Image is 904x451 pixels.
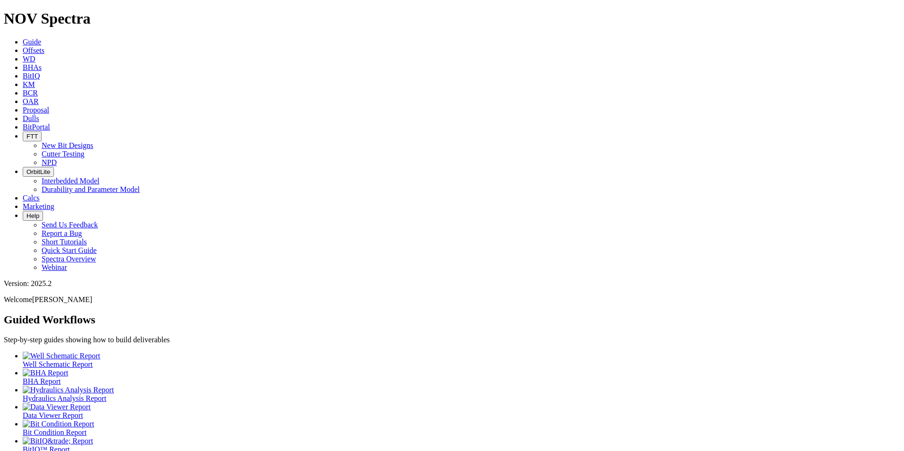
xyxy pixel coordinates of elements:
a: BitIQ [23,72,40,80]
img: Data Viewer Report [23,403,91,411]
img: BHA Report [23,369,68,377]
a: Quick Start Guide [42,246,96,254]
a: Webinar [42,263,67,271]
span: Bit Condition Report [23,428,87,436]
p: Welcome [4,295,900,304]
a: BHAs [23,63,42,71]
a: BHA Report BHA Report [23,369,900,385]
button: FTT [23,131,42,141]
a: Calcs [23,194,40,202]
div: Version: 2025.2 [4,279,900,288]
img: Bit Condition Report [23,420,94,428]
a: New Bit Designs [42,141,93,149]
button: Help [23,211,43,221]
p: Step-by-step guides showing how to build deliverables [4,336,900,344]
h2: Guided Workflows [4,313,900,326]
a: Send Us Feedback [42,221,98,229]
span: Well Schematic Report [23,360,93,368]
a: Offsets [23,46,44,54]
span: Data Viewer Report [23,411,83,419]
a: NPD [42,158,57,166]
span: Hydraulics Analysis Report [23,394,106,402]
span: [PERSON_NAME] [32,295,92,304]
span: OrbitLite [26,168,50,175]
a: BCR [23,89,38,97]
span: Help [26,212,39,219]
a: Guide [23,38,41,46]
a: Interbedded Model [42,177,99,185]
a: Bit Condition Report Bit Condition Report [23,420,900,436]
a: Cutter Testing [42,150,85,158]
a: Data Viewer Report Data Viewer Report [23,403,900,419]
img: BitIQ&trade; Report [23,437,93,445]
a: Well Schematic Report Well Schematic Report [23,352,900,368]
a: Report a Bug [42,229,82,237]
a: BitPortal [23,123,50,131]
img: Well Schematic Report [23,352,100,360]
a: KM [23,80,35,88]
span: FTT [26,133,38,140]
span: BHA Report [23,377,61,385]
a: Spectra Overview [42,255,96,263]
button: OrbitLite [23,167,54,177]
img: Hydraulics Analysis Report [23,386,114,394]
a: Short Tutorials [42,238,87,246]
a: WD [23,55,35,63]
a: Marketing [23,202,54,210]
a: Hydraulics Analysis Report Hydraulics Analysis Report [23,386,900,402]
a: Proposal [23,106,49,114]
h1: NOV Spectra [4,10,900,27]
a: OAR [23,97,39,105]
a: Durability and Parameter Model [42,185,140,193]
a: Dulls [23,114,39,122]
